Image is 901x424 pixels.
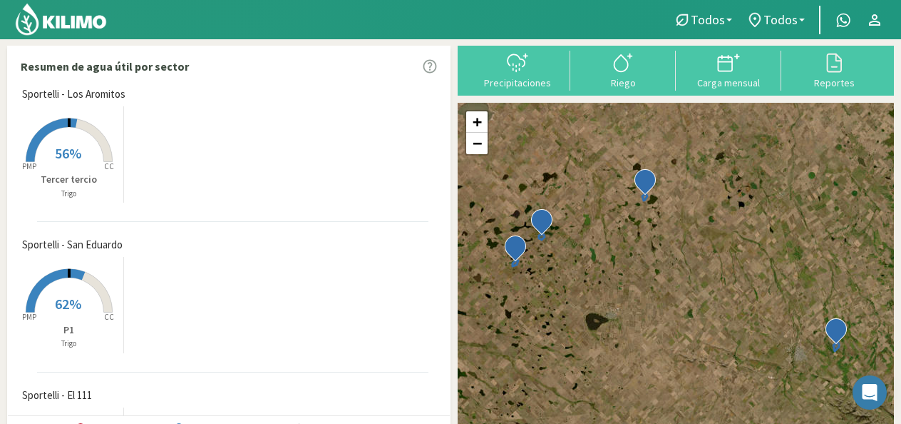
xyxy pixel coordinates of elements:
a: Zoom in [466,111,488,133]
p: Trigo [15,188,123,200]
div: Precipitaciones [469,78,566,88]
span: Todos [763,12,798,27]
span: Sportelli - San Eduardo [22,237,123,253]
p: P1 [15,323,123,338]
span: 56% [55,144,81,162]
p: Tercer tercio [15,172,123,187]
a: Zoom out [466,133,488,154]
button: Reportes [781,51,887,89]
button: Precipitaciones [465,51,570,89]
div: Carga mensual [680,78,777,88]
button: Carga mensual [676,51,781,89]
tspan: PMP [22,312,36,322]
tspan: CC [104,312,114,322]
div: Riego [575,78,671,88]
div: Reportes [786,78,882,88]
span: Sportelli - El 111 [22,388,92,404]
span: Todos [691,12,725,27]
tspan: PMP [22,161,36,171]
p: Trigo [15,338,123,350]
tspan: CC [104,161,114,171]
img: Kilimo [14,2,108,36]
p: Resumen de agua útil por sector [21,58,189,75]
span: 62% [55,295,81,313]
span: Sportelli - Los Aromitos [22,86,125,103]
div: Open Intercom Messenger [853,375,887,410]
button: Riego [570,51,676,89]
